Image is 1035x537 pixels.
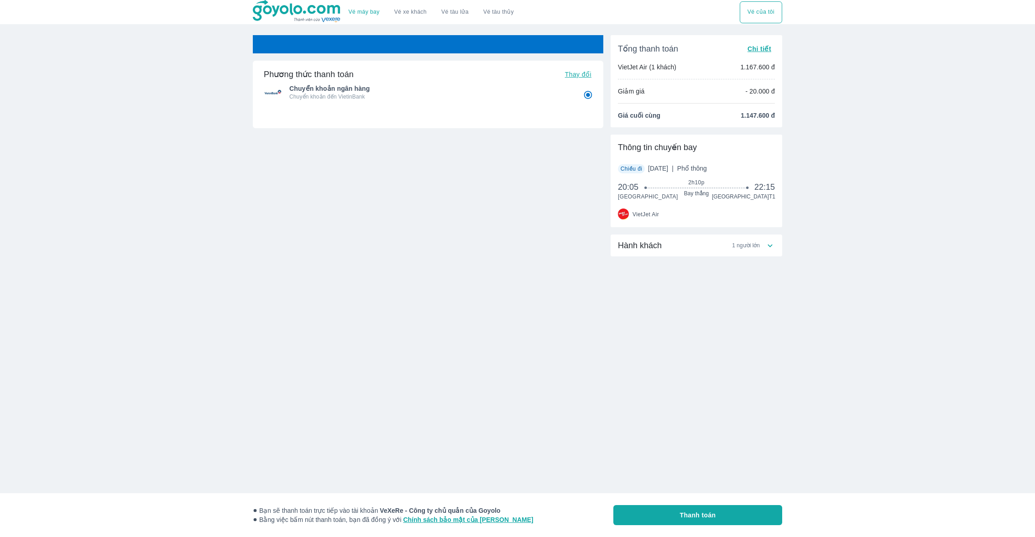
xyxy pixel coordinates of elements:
span: Chuyển khoản ngân hàng [289,84,570,93]
a: Vé máy bay [349,9,380,16]
div: choose transportation mode [341,1,521,23]
span: [DATE] [648,164,707,173]
button: Chi tiết [744,42,775,55]
span: 22:15 [754,182,775,193]
span: VietJet Air [632,211,659,218]
span: 1 người lớn [732,242,760,249]
div: Thông tin chuyến bay [618,142,775,153]
span: Hành khách [618,240,662,251]
span: Bằng việc bấm nút thanh toán, bạn đã đồng ý với [253,515,533,524]
div: Hành khách1 người lớn [611,235,782,256]
a: Vé tàu lửa [434,1,476,23]
h6: Phương thức thanh toán [264,69,354,80]
span: [GEOGRAPHIC_DATA] T1 [712,193,775,200]
span: Bay thẳng [646,190,747,197]
span: Chi tiết [747,45,771,52]
p: Giảm giá [618,87,644,96]
button: Vé tàu thủy [476,1,521,23]
span: 20:05 [618,182,646,193]
div: Chuyển khoản ngân hàngChuyển khoản ngân hàngChuyển khoản đến VietinBank [264,81,592,103]
span: | [672,165,674,172]
span: Tổng thanh toán [618,43,678,54]
a: Vé xe khách [394,9,427,16]
p: 1.167.600 đ [740,63,775,72]
span: 2h10p [646,179,747,186]
a: Chính sách bảo mật của [PERSON_NAME] [403,516,533,523]
span: Phổ thông [677,165,707,172]
button: Vé của tôi [740,1,782,23]
p: - 20.000 đ [745,87,775,96]
p: Chuyển khoản đến VietinBank [289,93,570,100]
div: choose transportation mode [740,1,782,23]
span: Thanh toán [680,511,716,520]
button: Thanh toán [613,505,782,525]
button: Thay đổi [561,68,595,81]
span: Thay đổi [565,71,591,78]
span: Giá cuối cùng [618,111,660,120]
span: Chiều đi [621,166,643,172]
span: Bạn sẽ thanh toán trực tiếp vào tài khoản [253,506,533,515]
p: VietJet Air (1 khách) [618,63,676,72]
span: 1.147.600 đ [741,111,775,120]
img: Chuyển khoản ngân hàng [264,87,282,98]
strong: VeXeRe - Công ty chủ quản của Goyolo [380,507,500,514]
